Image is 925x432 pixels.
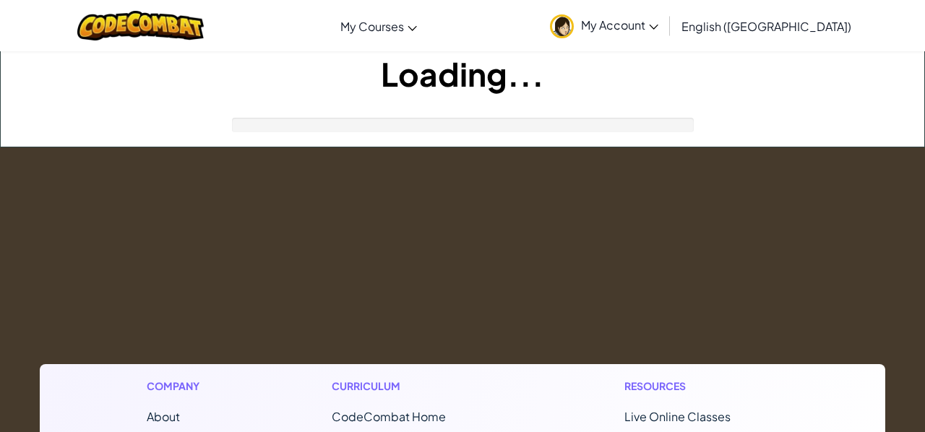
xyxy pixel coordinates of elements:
a: About [147,409,180,424]
img: CodeCombat logo [77,11,204,40]
h1: Resources [624,379,778,394]
a: English ([GEOGRAPHIC_DATA]) [674,7,859,46]
span: My Account [581,17,658,33]
h1: Curriculum [332,379,507,394]
img: avatar [550,14,574,38]
span: My Courses [340,19,404,34]
h1: Company [147,379,214,394]
span: English ([GEOGRAPHIC_DATA]) [681,19,851,34]
a: My Account [543,3,666,48]
span: CodeCombat Home [332,409,446,424]
a: My Courses [333,7,424,46]
h1: Loading... [1,51,924,96]
a: Live Online Classes [624,409,731,424]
